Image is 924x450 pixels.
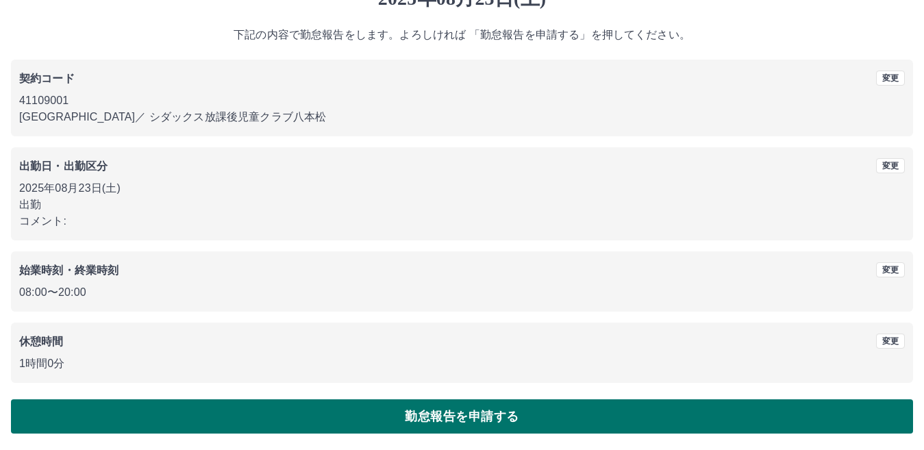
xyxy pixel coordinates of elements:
[19,197,905,213] p: 出勤
[876,71,905,86] button: 変更
[19,355,905,372] p: 1時間0分
[876,158,905,173] button: 変更
[876,334,905,349] button: 変更
[19,213,905,229] p: コメント:
[19,284,905,301] p: 08:00 〜 20:00
[11,27,913,43] p: 下記の内容で勤怠報告をします。よろしければ 「勤怠報告を申請する」を押してください。
[19,264,118,276] b: 始業時刻・終業時刻
[11,399,913,434] button: 勤怠報告を申請する
[19,92,905,109] p: 41109001
[19,160,108,172] b: 出勤日・出勤区分
[876,262,905,277] button: 変更
[19,73,75,84] b: 契約コード
[19,180,905,197] p: 2025年08月23日(土)
[19,336,64,347] b: 休憩時間
[19,109,905,125] p: [GEOGRAPHIC_DATA] ／ シダックス放課後児童クラブ八本松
